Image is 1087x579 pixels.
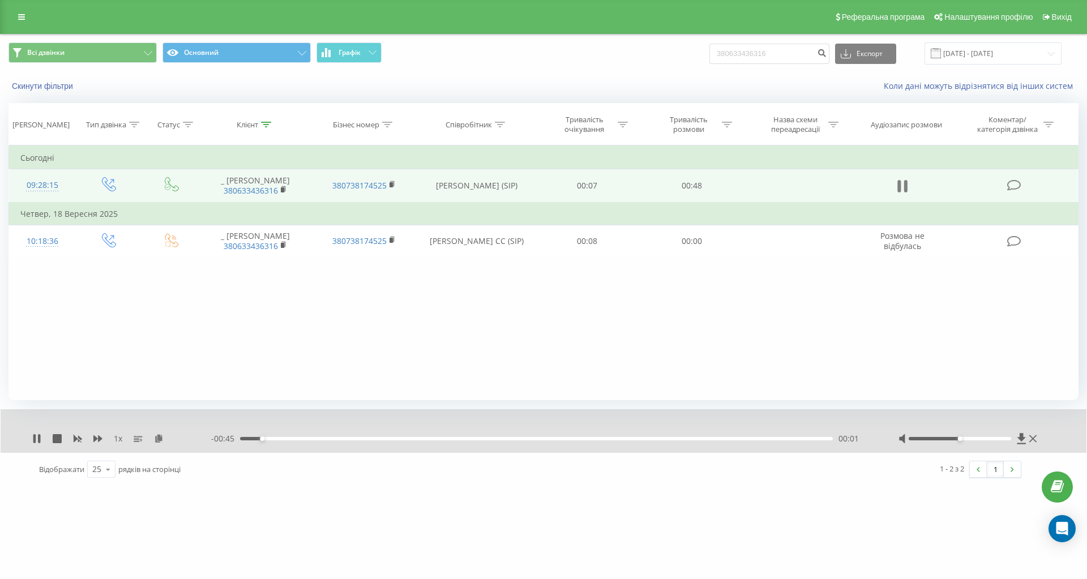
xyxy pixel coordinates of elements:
div: Тип дзвінка [86,120,126,130]
span: Налаштування профілю [944,12,1033,22]
input: Пошук за номером [709,44,829,64]
td: 00:48 [639,169,743,203]
a: 380738174525 [332,235,387,246]
td: Сьогодні [9,147,1079,169]
td: [PERSON_NAME] (SIP) [418,169,535,203]
span: Графік [339,49,361,57]
div: Бізнес номер [333,120,379,130]
button: Всі дзвінки [8,42,157,63]
div: Коментар/категорія дзвінка [974,115,1041,134]
div: Accessibility label [260,436,264,441]
a: 380633436316 [224,185,278,196]
td: _ [PERSON_NAME] [201,169,310,203]
span: Реферальна програма [842,12,925,22]
td: _ [PERSON_NAME] [201,225,310,258]
div: Аудіозапис розмови [871,120,942,130]
td: Четвер, 18 Вересня 2025 [9,203,1079,225]
div: 09:28:15 [20,174,65,196]
div: Тривалість розмови [658,115,719,134]
button: Основний [162,42,311,63]
div: 10:18:36 [20,230,65,252]
button: Скинути фільтри [8,81,79,91]
div: Accessibility label [957,436,962,441]
span: 00:01 [838,433,859,444]
span: Вихід [1052,12,1072,22]
a: Коли дані можуть відрізнятися вiд інших систем [884,80,1079,91]
td: 00:07 [535,169,639,203]
a: 380633436316 [224,241,278,251]
span: 1 x [114,433,122,444]
div: 1 - 2 з 2 [940,463,964,474]
div: Назва схеми переадресації [765,115,825,134]
button: Експорт [835,44,896,64]
span: Відображати [39,464,84,474]
button: Графік [316,42,382,63]
td: 00:08 [535,225,639,258]
span: Всі дзвінки [27,48,65,57]
div: [PERSON_NAME] [12,120,70,130]
div: Open Intercom Messenger [1049,515,1076,542]
div: 25 [92,464,101,475]
td: [PERSON_NAME] CC (SIP) [418,225,535,258]
div: Тривалість очікування [554,115,615,134]
div: Співробітник [446,120,492,130]
a: 380738174525 [332,180,387,191]
span: рядків на сторінці [118,464,181,474]
span: Розмова не відбулась [880,230,925,251]
div: Клієнт [237,120,258,130]
td: 00:00 [639,225,743,258]
a: 1 [987,461,1004,477]
span: - 00:45 [211,433,240,444]
div: Статус [157,120,180,130]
